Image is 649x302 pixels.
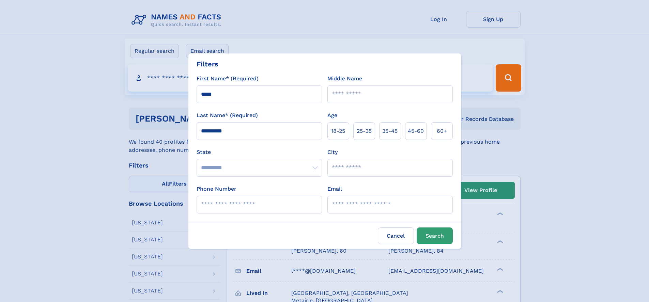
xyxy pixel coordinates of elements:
span: 35‑45 [382,127,398,135]
label: State [197,148,322,156]
label: Email [327,185,342,193]
div: Filters [197,59,218,69]
label: Last Name* (Required) [197,111,258,120]
label: Cancel [378,227,414,244]
label: Phone Number [197,185,236,193]
span: 25‑35 [357,127,372,135]
span: 45‑60 [408,127,424,135]
span: 18‑25 [331,127,345,135]
label: First Name* (Required) [197,75,259,83]
span: 60+ [437,127,447,135]
label: City [327,148,338,156]
label: Age [327,111,337,120]
label: Middle Name [327,75,362,83]
button: Search [417,227,453,244]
